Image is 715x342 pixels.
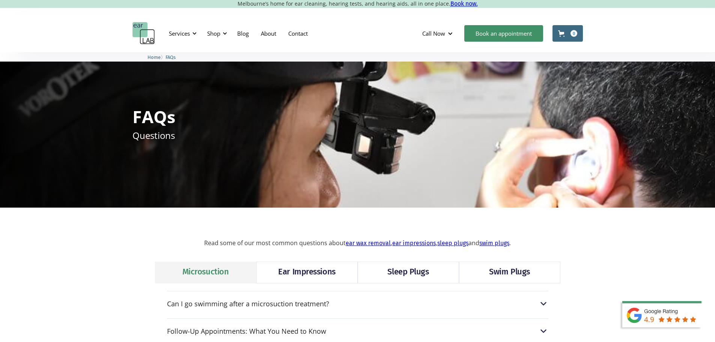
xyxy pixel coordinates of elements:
div: 0 [570,30,577,37]
div: Microsuction [182,266,229,278]
a: home [132,22,155,45]
a: swim plugs [479,240,509,247]
div: Follow-Up Appointments: What You Need to Know [167,326,548,336]
div: Sleep Plugs [387,266,429,278]
div: Swim Plugs [489,266,530,278]
a: FAQs [166,53,176,60]
p: Questions [132,129,175,142]
a: Contact [282,23,314,44]
div: Services [169,30,190,37]
div: Call Now [422,30,445,37]
li: 〉 [148,53,166,61]
div: Shop [203,22,229,45]
div: Call Now [416,22,461,45]
div: Shop [207,30,220,37]
a: Book an appointment [464,25,543,42]
span: Home [148,54,161,60]
a: Open cart [552,25,583,42]
div: Can I go swimming after a microsuction treatment? [167,299,548,309]
a: Blog [231,23,255,44]
div: Ear Impressions [278,266,335,278]
h1: FAQs [132,108,175,125]
div: Follow-Up Appointments: What You Need to Know [167,327,326,335]
a: sleep plugs [437,240,468,247]
span: FAQs [166,54,176,60]
a: Home [148,53,161,60]
a: About [255,23,282,44]
a: ear impressions [392,240,436,247]
p: Read some of our most common questions about , , and . [15,240,700,247]
div: Can I go swimming after a microsuction treatment? [167,300,329,307]
a: ear wax removal [346,240,391,247]
div: Services [164,22,199,45]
